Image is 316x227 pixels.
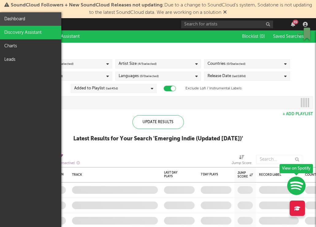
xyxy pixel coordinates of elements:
button: Saved Searches (2) [271,34,310,39]
span: (last 45 d) [106,85,118,92]
span: (last 180 d) [232,72,246,80]
div: Artist Size [119,60,157,68]
div: Reset Filters [3,46,313,53]
input: Loading... [10,96,297,109]
span: : Due to a change to SoundCloud's system, Sodatone is not updating to the latest SoundCloud data.... [11,3,312,15]
button: + Add Playlist [283,112,313,116]
span: Dismiss [223,10,227,15]
div: 49 [293,20,298,24]
div: Release Date [207,72,246,80]
div: Track [72,173,155,177]
div: Languages [119,72,159,80]
div: Added to Playlist [74,85,118,92]
span: ( 2 / 6 selected) [55,60,74,68]
span: SoundCloud Followers + New SoundCloud Releases not updating [11,3,163,8]
div: Jump Score [232,159,252,167]
div: Jump Score [238,171,253,178]
button: 49 [291,22,295,27]
span: ( 2 filters active) [52,162,75,165]
input: Search for artists [181,21,273,28]
span: Saved Searches [273,34,310,39]
span: ( 0 / 0 selected) [227,60,246,68]
div: Countries [207,60,246,68]
div: 7 Day Plays [201,173,222,176]
div: Jump Score [232,152,252,170]
span: ( 0 ) [260,34,265,39]
div: Update Results [132,115,184,129]
div: Record Label [259,173,296,177]
span: ( 4 / 5 selected) [138,60,157,68]
div: Latest Results for Your Search ' Emerging Indie (Updated [DATE]) ' [73,135,243,143]
span: ( 0 / 0 selected) [140,72,159,80]
label: Exclude Lofi / Instrumental Labels [185,85,242,92]
div: View on Spotify [280,164,313,173]
input: Search... [256,155,302,164]
span: Blocklist [242,34,265,39]
div: Last Day Plays [164,171,185,178]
